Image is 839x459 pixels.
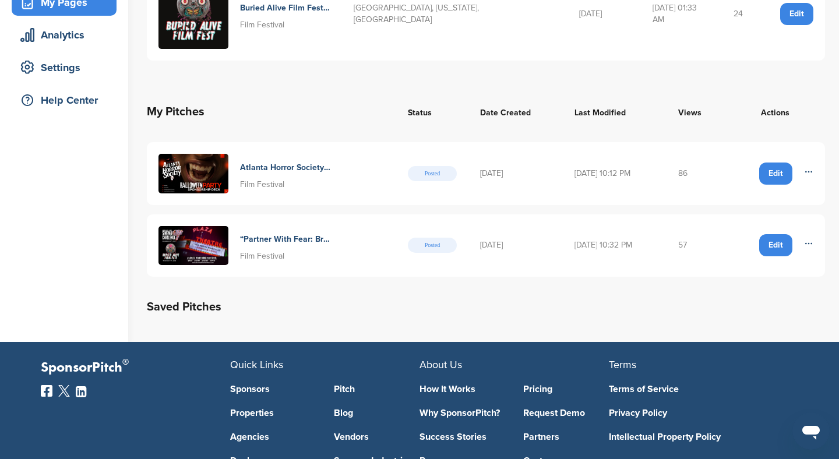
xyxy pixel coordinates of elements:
span: Film Festival [240,20,284,30]
img: Twitter [58,385,70,397]
a: Pitch [334,384,420,394]
h4: “Partner With Fear: Brand Opportunities At The Buried Alive Film Festival” [240,233,330,246]
a: Privacy Policy [609,408,781,418]
span: Posted [408,166,457,181]
span: ® [122,355,129,369]
th: Last Modified [563,91,667,133]
a: Agencies [230,432,316,442]
th: Actions [726,91,825,133]
a: Vendors [334,432,420,442]
a: Intellectual Property Policy [609,432,781,442]
a: Blog [334,408,420,418]
div: Settings [17,57,117,78]
th: My Pitches [147,91,396,133]
a: Settings [12,54,117,81]
a: Help Center [12,87,117,114]
iframe: Button to launch messaging window [792,412,830,450]
div: Analytics [17,24,117,45]
a: Pricing [523,384,609,394]
th: Status [396,91,468,133]
td: 86 [667,142,726,205]
a: Edit [759,234,792,256]
td: 57 [667,214,726,277]
img: Facebook [41,385,52,397]
th: Views [667,91,726,133]
span: Terms [609,358,636,371]
span: Film Festival [240,251,284,261]
a: Sin baff eventpic “Partner With Fear: Brand Opportunities At The Buried Alive Film Festival” Film... [158,226,385,266]
th: Date Created [468,91,563,133]
a: Success Stories [419,432,506,442]
img: Halloween party sponsorship [158,154,228,193]
h4: Buried Alive Film Festival [240,2,330,15]
a: Properties [230,408,316,418]
a: How It Works [419,384,506,394]
a: Why SponsorPitch? [419,408,506,418]
a: Terms of Service [609,384,781,394]
div: Help Center [17,90,117,111]
a: Edit [759,163,792,185]
a: Edit [780,3,813,25]
td: [DATE] 10:12 PM [563,142,667,205]
span: Quick Links [230,358,283,371]
a: Partners [523,432,609,442]
h4: Atlanta Horror Society [DATE] Party [240,161,330,174]
span: Posted [408,238,457,253]
a: Analytics [12,22,117,48]
td: [DATE] 10:32 PM [563,214,667,277]
td: [DATE] [468,214,563,277]
span: About Us [419,358,462,371]
p: SponsorPitch [41,359,230,376]
a: Halloween party sponsorship Atlanta Horror Society [DATE] Party Film Festival [158,154,385,193]
img: Sin baff eventpic [158,226,228,266]
h2: Saved Pitches [147,298,825,316]
td: [DATE] [468,142,563,205]
a: Sponsors [230,384,316,394]
a: Request Demo [523,408,609,418]
span: Film Festival [240,179,284,189]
